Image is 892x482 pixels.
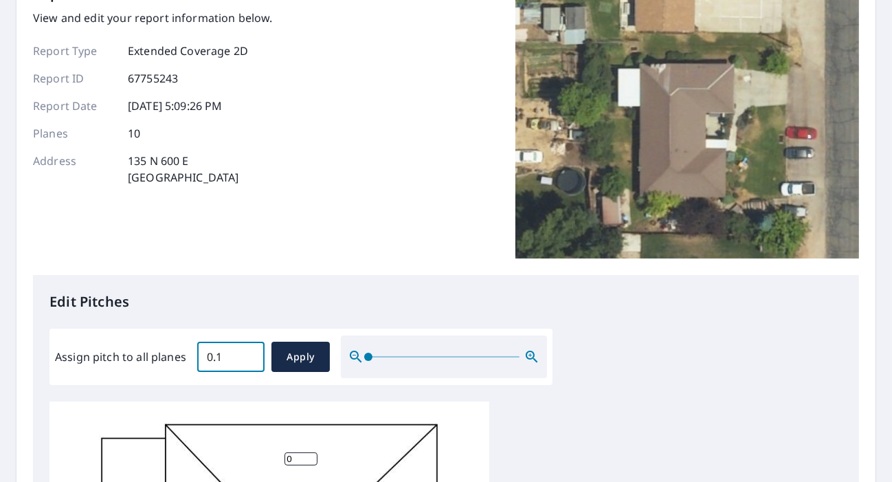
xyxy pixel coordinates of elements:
[128,98,223,114] p: [DATE] 5:09:26 PM
[197,338,265,376] input: 00.0
[33,43,115,59] p: Report Type
[33,125,115,142] p: Planes
[282,349,319,366] span: Apply
[33,10,273,26] p: View and edit your report information below.
[128,70,178,87] p: 67755243
[33,98,115,114] p: Report Date
[128,43,248,59] p: Extended Coverage 2D
[33,70,115,87] p: Report ID
[128,125,140,142] p: 10
[128,153,239,186] p: 135 N 600 E [GEOGRAPHIC_DATA]
[271,342,330,372] button: Apply
[33,153,115,186] p: Address
[55,349,186,365] label: Assign pitch to all planes
[49,292,843,312] p: Edit Pitches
